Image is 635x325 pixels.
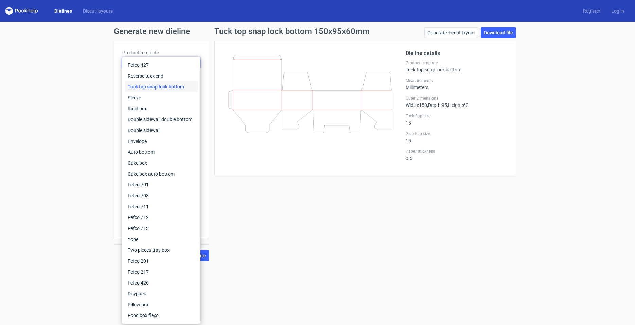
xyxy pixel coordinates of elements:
h1: Generate new dieline [114,27,522,35]
div: Two pieces tray box [125,245,198,256]
div: Fefco 713 [125,223,198,234]
label: Tuck flap size [406,113,508,119]
span: Width : 150 [406,102,427,108]
div: Doypack [125,288,198,299]
a: Log in [606,7,630,14]
div: Millimeters [406,78,508,90]
label: Product template [406,60,508,66]
div: Double sidewall [125,125,198,136]
a: Register [578,7,606,14]
label: Outer Dimensions [406,96,508,101]
div: Double sidewall double bottom [125,114,198,125]
div: Fefco 703 [125,190,198,201]
label: Product template [122,49,200,56]
a: Download file [481,27,516,38]
div: Cake box [125,158,198,168]
span: , Depth : 95 [427,102,447,108]
div: Rigid box [125,103,198,114]
div: 15 [406,113,508,126]
div: Cake box auto bottom [125,168,198,179]
span: , Height : 60 [447,102,469,108]
div: Yope [125,234,198,245]
div: Fefco 711 [125,201,198,212]
div: Fefco 701 [125,179,198,190]
h2: Dieline details [406,49,508,58]
div: Fefco 201 [125,256,198,266]
div: Fefco 712 [125,212,198,223]
div: Auto bottom [125,147,198,158]
a: Generate diecut layout [424,27,478,38]
div: Fefco 427 [125,60,198,70]
div: Sleeve [125,92,198,103]
div: Envelope [125,136,198,147]
div: Fefco 426 [125,277,198,288]
label: Measurements [406,78,508,83]
div: 0.5 [406,149,508,161]
div: Food box flexo [125,310,198,321]
div: 15 [406,131,508,143]
h1: Tuck top snap lock bottom 150x95x60mm [214,27,370,35]
div: Fefco 217 [125,266,198,277]
a: Dielines [49,7,77,14]
div: Pillow box [125,299,198,310]
a: Diecut layouts [77,7,118,14]
label: Glue flap size [406,131,508,136]
div: Tuck top snap lock bottom [125,81,198,92]
div: Reverse tuck end [125,70,198,81]
label: Paper thickness [406,149,508,154]
div: Tuck top snap lock bottom [406,60,508,72]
